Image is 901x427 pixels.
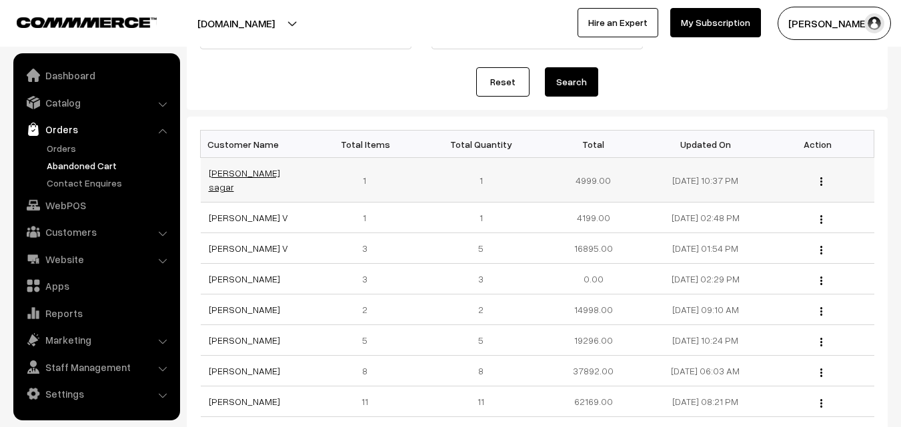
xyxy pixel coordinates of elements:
a: [PERSON_NAME] V [209,212,288,223]
a: [PERSON_NAME] [209,365,280,376]
td: [DATE] 02:48 PM [650,203,762,233]
td: 3 [313,233,425,264]
td: 16895.00 [537,233,649,264]
img: Menu [820,338,822,346]
th: Customer Name [201,131,313,158]
a: Website [17,247,175,271]
td: [DATE] 06:03 AM [650,356,762,386]
th: Action [762,131,874,158]
th: Total Quantity [425,131,537,158]
td: [DATE] 09:10 AM [650,294,762,325]
img: COMMMERCE [17,17,157,27]
td: 1 [313,158,425,203]
a: Catalog [17,91,175,115]
a: Marketing [17,328,175,352]
td: 1 [313,203,425,233]
td: 2 [313,294,425,325]
a: Hire an Expert [578,8,658,37]
img: user [864,13,884,33]
td: 1 [425,158,537,203]
td: 1 [425,203,537,233]
a: Staff Management [17,355,175,379]
a: Orders [17,117,175,141]
img: Menu [820,177,822,186]
td: [DATE] 10:37 PM [650,158,762,203]
img: Menu [820,307,822,316]
td: [DATE] 08:21 PM [650,386,762,417]
a: [PERSON_NAME] V [209,242,288,254]
td: 8 [313,356,425,386]
td: 5 [425,325,537,356]
td: 14998.00 [537,294,649,325]
a: Orders [43,141,175,155]
td: 3 [425,264,537,294]
a: [PERSON_NAME] [209,273,280,284]
td: 19296.00 [537,325,649,356]
a: [PERSON_NAME] [209,396,280,407]
a: Apps [17,274,175,298]
td: 11 [425,386,537,417]
a: WebPOS [17,193,175,217]
img: Menu [820,276,822,285]
a: [PERSON_NAME] [209,334,280,346]
button: [PERSON_NAME] [778,7,891,40]
td: 4999.00 [537,158,649,203]
img: Menu [820,246,822,254]
a: Dashboard [17,63,175,87]
a: Reports [17,301,175,325]
td: [DATE] 02:29 PM [650,264,762,294]
td: [DATE] 10:24 PM [650,325,762,356]
a: Customers [17,220,175,244]
img: Menu [820,215,822,224]
td: 5 [313,325,425,356]
td: 62169.00 [537,386,649,417]
th: Total Items [313,131,425,158]
a: COMMMERCE [17,13,133,29]
a: [PERSON_NAME] sagar [209,167,280,193]
td: 8 [425,356,537,386]
a: Reset [476,67,530,97]
td: 4199.00 [537,203,649,233]
img: Menu [820,399,822,408]
a: Abandoned Cart [43,159,175,173]
td: 2 [425,294,537,325]
a: [PERSON_NAME] [209,304,280,315]
td: 3 [313,264,425,294]
td: 11 [313,386,425,417]
a: Contact Enquires [43,176,175,190]
td: [DATE] 01:54 PM [650,233,762,264]
a: My Subscription [670,8,761,37]
td: 37892.00 [537,356,649,386]
th: Updated On [650,131,762,158]
td: 5 [425,233,537,264]
button: [DOMAIN_NAME] [151,7,321,40]
a: Settings [17,382,175,406]
th: Total [537,131,649,158]
td: 0.00 [537,264,649,294]
button: Search [545,67,598,97]
img: Menu [820,368,822,377]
